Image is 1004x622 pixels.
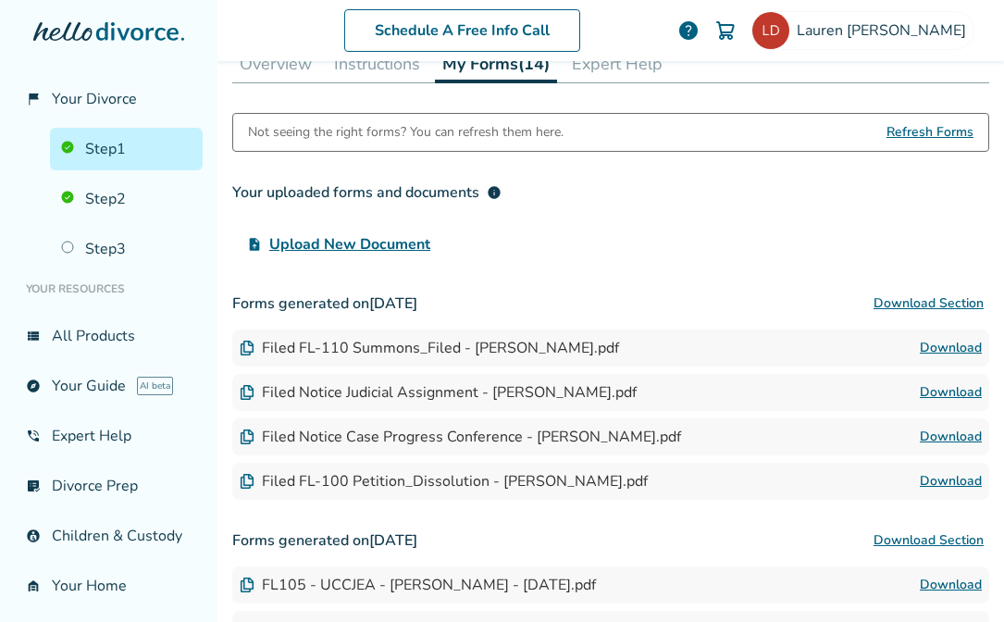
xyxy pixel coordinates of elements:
[15,365,203,407] a: exploreYour GuideAI beta
[240,427,681,447] div: Filed Notice Case Progress Conference - [PERSON_NAME].pdf
[920,470,982,492] a: Download
[15,415,203,457] a: phone_in_talkExpert Help
[15,515,203,557] a: account_childChildren & Custody
[240,471,648,491] div: Filed FL-100 Petition_Dissolution - [PERSON_NAME].pdf
[248,114,564,151] div: Not seeing the right forms? You can refresh them here.
[868,522,989,559] button: Download Section
[714,19,737,42] img: Cart
[240,474,254,489] img: Document
[15,565,203,607] a: garage_homeYour Home
[269,233,430,255] span: Upload New Document
[886,114,973,151] span: Refresh Forms
[137,377,173,395] span: AI beta
[15,78,203,120] a: flag_2Your Divorce
[797,20,973,41] span: Lauren [PERSON_NAME]
[26,329,41,343] span: view_list
[240,575,596,595] div: FL105 - UCCJEA - [PERSON_NAME] - [DATE].pdf
[50,128,203,170] a: Step1
[344,9,580,52] a: Schedule A Free Info Call
[487,185,502,200] span: info
[232,522,989,559] h3: Forms generated on [DATE]
[240,578,254,592] img: Document
[240,385,254,400] img: Document
[677,19,700,42] a: help
[911,533,1004,622] iframe: Chat Widget
[920,381,982,404] a: Download
[247,237,262,252] span: upload_file
[240,382,637,403] div: Filed Notice Judicial Assignment - [PERSON_NAME].pdf
[868,285,989,322] button: Download Section
[26,429,41,443] span: phone_in_talk
[52,89,137,109] span: Your Divorce
[752,12,789,49] img: Lauren DeFilippo
[15,270,203,307] li: Your Resources
[920,426,982,448] a: Download
[240,341,254,355] img: Document
[26,479,41,493] span: list_alt_check
[240,429,254,444] img: Document
[920,337,982,359] a: Download
[15,315,203,357] a: view_listAll Products
[232,285,989,322] h3: Forms generated on [DATE]
[50,178,203,220] a: Step2
[26,578,41,593] span: garage_home
[26,92,41,106] span: flag_2
[240,338,619,358] div: Filed FL-110 Summons_Filed - [PERSON_NAME].pdf
[15,465,203,507] a: list_alt_checkDivorce Prep
[232,181,502,204] div: Your uploaded forms and documents
[26,379,41,393] span: explore
[26,529,41,543] span: account_child
[50,228,203,270] a: Step3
